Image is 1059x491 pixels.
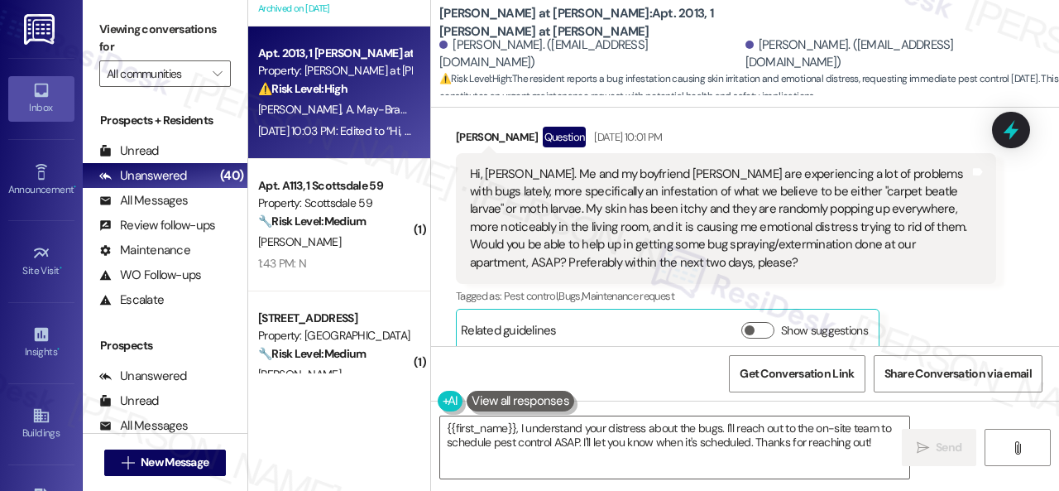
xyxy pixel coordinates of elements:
span: [PERSON_NAME] [258,102,346,117]
a: Site Visit • [8,239,74,284]
strong: ⚠️ Risk Level: High [439,72,510,85]
span: • [74,181,76,193]
div: [PERSON_NAME]. ([EMAIL_ADDRESS][DOMAIN_NAME]) [439,36,741,72]
a: Inbox [8,76,74,121]
span: : The resident reports a bug infestation causing skin irritation and emotional distress, requesti... [439,70,1059,106]
div: Property: Scottsdale 59 [258,195,411,212]
div: All Messages [99,192,188,209]
i:  [122,456,134,469]
button: Get Conversation Link [729,355,865,392]
span: Pest control , [504,289,559,303]
div: [DATE] 10:01 PM [590,128,662,146]
div: 1:43 PM: N [258,256,306,271]
input: All communities [107,60,204,87]
a: Insights • [8,320,74,365]
div: Maintenance [99,242,190,259]
span: Get Conversation Link [740,365,854,383]
div: [PERSON_NAME]. ([EMAIL_ADDRESS][DOMAIN_NAME]) [745,36,1047,72]
span: Share Conversation via email [884,365,1032,383]
div: Review follow-ups [99,217,215,234]
div: Property: [GEOGRAPHIC_DATA] [258,327,411,344]
div: (40) [216,163,247,189]
div: All Messages [99,417,188,435]
i:  [917,441,929,455]
span: Send [936,439,961,456]
b: [PERSON_NAME] at [PERSON_NAME]: Apt. 2013, 1 [PERSON_NAME] at [PERSON_NAME] [439,5,770,41]
div: Property: [PERSON_NAME] at [PERSON_NAME] [258,62,411,79]
div: Unanswered [99,167,187,185]
div: [STREET_ADDRESS] [258,310,411,327]
div: Prospects + Residents [83,112,247,129]
strong: 🔧 Risk Level: Medium [258,346,366,361]
span: • [57,344,60,355]
span: A. May-Brace [346,102,413,117]
div: Apt. 2013, 1 [PERSON_NAME] at [PERSON_NAME] [258,45,411,62]
i:  [213,67,222,80]
div: Unanswered [99,368,187,385]
i:  [1011,441,1023,455]
span: [PERSON_NAME] [258,234,341,249]
div: Escalate [99,291,164,309]
a: Buildings [8,402,74,446]
button: New Message [104,450,227,476]
button: Share Conversation via email [874,355,1042,392]
span: New Message [141,454,208,471]
div: Apt. A113, 1 Scottsdale 59 [258,177,411,195]
span: [PERSON_NAME] [258,367,341,382]
label: Show suggestions [781,322,868,339]
span: Bugs , [558,289,582,303]
label: Viewing conversations for [99,17,231,60]
button: Send [902,429,976,466]
img: ResiDesk Logo [24,14,58,45]
div: WO Follow-ups [99,267,201,284]
div: Tagged as: [456,284,996,308]
span: • [60,262,62,274]
div: Prospects [83,337,247,354]
div: Unread [99,142,159,160]
div: Unread [99,392,159,410]
span: Maintenance request [582,289,674,303]
div: [PERSON_NAME] [456,127,996,153]
div: Question [543,127,587,147]
textarea: {{first_name}}, I understand your distress about the bugs. I'll reach out to the on-site team to ... [440,416,909,479]
strong: 🔧 Risk Level: Medium [258,214,366,229]
div: Related guidelines [461,322,557,346]
div: Hi, [PERSON_NAME]. Me and my boyfriend [PERSON_NAME] are experiencing a lot of problems with bugs... [470,166,970,272]
strong: ⚠️ Risk Level: High [258,81,347,96]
